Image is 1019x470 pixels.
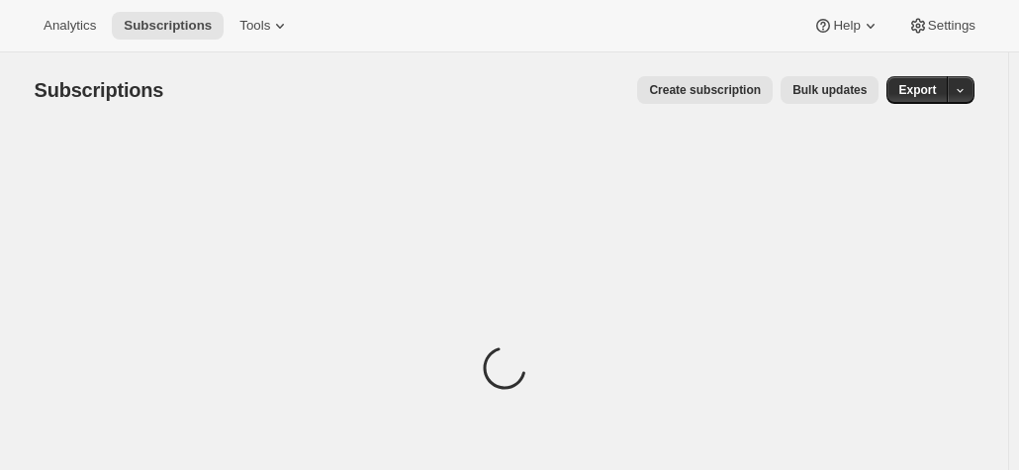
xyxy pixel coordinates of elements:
span: Settings [928,18,975,34]
span: Bulk updates [792,82,867,98]
button: Analytics [32,12,108,40]
button: Create subscription [637,76,773,104]
span: Export [898,82,936,98]
span: Help [833,18,860,34]
button: Settings [896,12,987,40]
span: Subscriptions [124,18,212,34]
span: Create subscription [649,82,761,98]
button: Subscriptions [112,12,224,40]
span: Subscriptions [35,79,164,101]
button: Help [801,12,891,40]
span: Analytics [44,18,96,34]
button: Tools [228,12,302,40]
span: Tools [239,18,270,34]
button: Bulk updates [781,76,879,104]
button: Export [886,76,948,104]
